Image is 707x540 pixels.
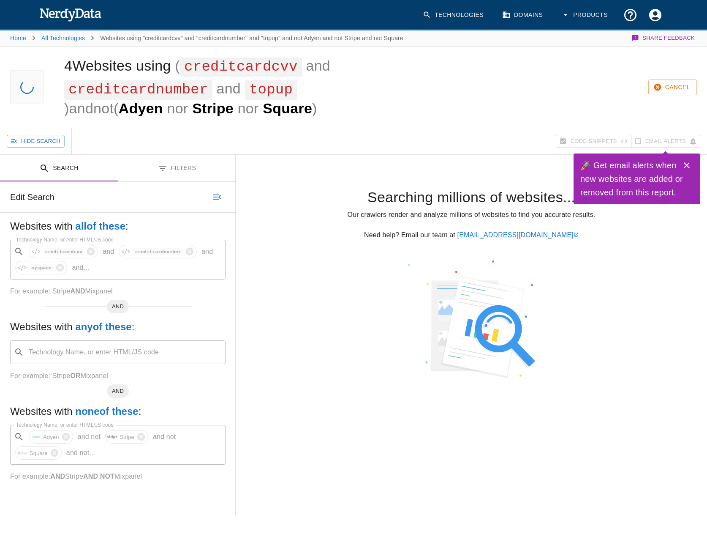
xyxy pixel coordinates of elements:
button: Support and Documentation [618,3,643,27]
b: any of these [75,321,131,332]
span: AND [107,387,129,395]
span: ( [114,100,119,116]
span: and [69,100,93,116]
span: topup [245,80,297,99]
label: Technology Name, or enter HTML/JS code [16,236,114,243]
p: and ... [68,263,92,273]
a: Domains [497,3,549,27]
b: AND NOT [83,473,114,480]
button: Products [556,3,615,27]
p: Websites using "creditcardcvv" and "creditcardnumber" and "topup" and not Adyen and not Stripe an... [100,34,403,42]
b: all of these [75,220,125,232]
span: nor [234,100,263,116]
p: Our crawlers render and analyze millions of websites to find you accurate results. Need help? Ema... [249,210,693,240]
button: Share Feedback [630,30,697,47]
a: All Technologies [41,35,85,41]
span: ( [175,58,180,74]
button: Account Settings [643,3,668,27]
a: [EMAIL_ADDRESS][DOMAIN_NAME] [457,231,579,238]
b: AND [50,473,65,480]
label: Technology Name, or enter HTML/JS code [16,421,114,428]
a: Home [10,35,26,41]
span: ) [312,100,317,116]
h6: 🚀 Get email alerts when new websites are added or removed from this report. [580,159,683,199]
h5: Websites with : [10,405,226,418]
p: For example: Stripe Mixpanel [10,286,226,296]
h5: Websites with : [10,219,226,233]
b: none of these [75,406,138,417]
p: and [198,247,216,257]
span: Adyen [119,100,163,116]
span: and [302,58,330,74]
p: and not [74,432,104,442]
span: Square [263,100,312,116]
h1: 4 Websites using [64,58,330,116]
span: AND [107,302,129,311]
nav: breadcrumb [10,30,403,47]
p: and [99,247,117,257]
p: and not [150,432,179,442]
button: Cancel [648,79,697,95]
h6: Edit Search [10,190,54,204]
button: Hide Search [7,135,65,148]
b: OR [70,372,80,379]
b: AND [70,288,85,295]
button: Filters [118,155,236,181]
span: Stripe [192,100,234,116]
a: Technologies [418,3,490,27]
span: nor [163,100,192,116]
h4: Searching millions of websites... [249,189,693,206]
h5: Websites with : [10,320,226,334]
span: and [212,80,245,96]
span: creditcardnumber [64,80,212,99]
button: Close [678,157,695,174]
span: not [93,100,114,116]
p: For example: Stripe Mixpanel [10,471,226,482]
span: creditcardcvv [180,58,302,77]
img: NerdyData.com [39,6,101,23]
p: and not ... [63,448,98,458]
span: ) [64,100,69,116]
p: For example: Stripe Mixpanel [10,371,226,381]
